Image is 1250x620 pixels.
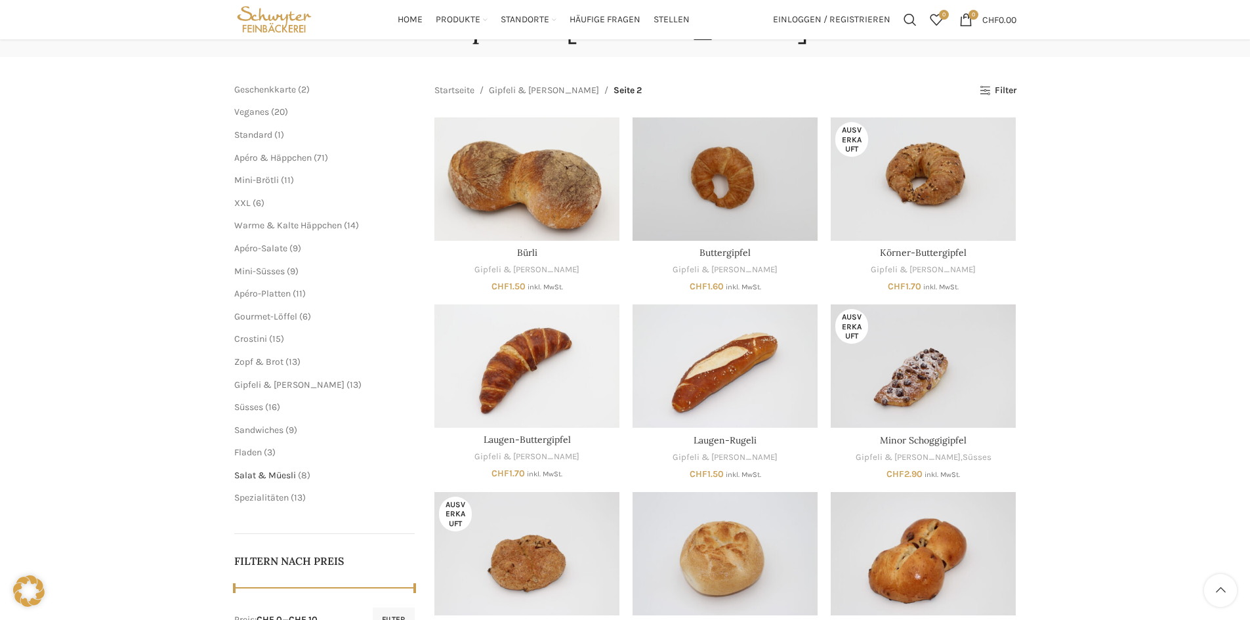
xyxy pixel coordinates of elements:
a: Warme & Kalte Häppchen [234,220,342,231]
small: inkl. MwSt. [925,470,960,479]
span: Home [398,14,423,26]
span: XXL [234,197,251,209]
a: Startseite [434,83,474,98]
span: 8 [301,470,307,481]
a: Buttergipfel [699,247,751,258]
span: Produkte [436,14,480,26]
a: Gipfeli & [PERSON_NAME] [856,451,961,464]
bdi: 2.90 [886,468,923,480]
a: Schoko-Brötli [831,492,1016,615]
span: Ausverkauft [835,122,868,157]
div: Main navigation [321,7,766,33]
span: Apéro-Platten [234,288,291,299]
a: Mini-Brötli [234,175,279,186]
span: CHF [690,281,707,292]
span: Apéro-Salate [234,243,287,254]
a: Salat & Müesli [234,470,296,481]
h5: Filtern nach Preis [234,554,415,568]
a: Laugen-Rugeli [633,304,818,428]
span: Häufige Fragen [570,14,640,26]
a: Zopf & Brot [234,356,283,367]
a: Fladen [234,447,262,458]
a: 0 [923,7,949,33]
a: Suchen [897,7,923,33]
span: 13 [289,356,297,367]
span: Geschenkkarte [234,84,296,95]
span: 71 [317,152,325,163]
span: Apéro & Häppchen [234,152,312,163]
span: 14 [347,220,356,231]
a: Crostini [234,333,267,344]
small: inkl. MwSt. [528,283,563,291]
div: Meine Wunschliste [923,7,949,33]
span: 6 [256,197,261,209]
small: inkl. MwSt. [726,470,761,479]
span: Stellen [654,14,690,26]
bdi: 1.70 [888,281,921,292]
span: 13 [350,379,358,390]
a: Standard [234,129,272,140]
a: Veganes [234,106,269,117]
a: Bürli [434,117,619,241]
span: 11 [284,175,291,186]
small: inkl. MwSt. [923,283,959,291]
a: Pausenbrötli [434,492,619,615]
a: Körner-Buttergipfel [880,247,967,258]
span: 9 [290,266,295,277]
span: CHF [982,14,999,25]
a: Spezialitäten [234,492,289,503]
a: Süsses [963,451,991,464]
a: Gipfeli & [PERSON_NAME] [474,264,579,276]
span: Standorte [501,14,549,26]
span: 11 [296,288,302,299]
span: 13 [294,492,302,503]
span: 9 [289,424,294,436]
span: 0 [939,10,949,20]
span: CHF [888,281,906,292]
a: Minor Schoggigipfel [831,304,1016,428]
a: Gipfeli & [PERSON_NAME] [673,451,778,464]
a: Laugen-Buttergipfel [434,304,619,428]
span: 0 [969,10,978,20]
a: Standorte [501,7,556,33]
a: Bürli [517,247,537,258]
span: 15 [272,333,281,344]
span: Ausverkauft [835,309,868,344]
a: Sandwiches [234,424,283,436]
a: Mini-Süsses [234,266,285,277]
span: Süsses [234,402,263,413]
span: CHF [491,281,509,292]
a: Stellen [654,7,690,33]
a: Gipfeli & [PERSON_NAME] [673,264,778,276]
a: Schlumberger hell [633,492,818,615]
span: 3 [267,447,272,458]
span: 20 [274,106,285,117]
a: Gipfeli & [PERSON_NAME] [489,83,599,98]
a: Produkte [436,7,488,33]
a: Filter [980,85,1016,96]
a: Körner-Buttergipfel [831,117,1016,241]
span: 1 [278,129,281,140]
a: Home [398,7,423,33]
span: 9 [293,243,298,254]
span: CHF [690,468,707,480]
a: Häufige Fragen [570,7,640,33]
a: Gipfeli & [PERSON_NAME] [871,264,976,276]
a: Gourmet-Löffel [234,311,297,322]
small: inkl. MwSt. [726,283,761,291]
a: Gipfeli & [PERSON_NAME] [234,379,344,390]
span: Ausverkauft [439,497,472,531]
span: CHF [886,468,904,480]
